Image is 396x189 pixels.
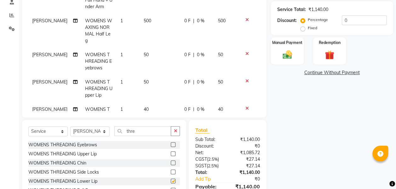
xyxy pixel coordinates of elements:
span: | [193,79,194,85]
span: 50 [144,52,149,57]
label: Manual Payment [272,40,302,46]
span: 0 % [197,18,204,24]
span: 0 F [184,51,190,58]
span: 500 [144,18,151,24]
span: 1 [120,106,123,112]
div: Discount: [277,17,297,24]
div: WOMENS THREADING Eyebrows [28,142,97,148]
span: 0 F [184,79,190,85]
span: 40 [144,106,149,112]
span: 0 F [184,106,190,113]
span: WOMENS THREADING Eyebrows [85,52,112,71]
span: | [193,51,194,58]
span: 2.5% [208,163,217,168]
div: Net: [190,149,227,156]
span: Total [195,127,209,133]
div: ₹0 [227,143,265,149]
div: ( ) [190,156,227,163]
span: 1 [120,79,123,85]
div: WOMENS THREADING Upper Lip [28,151,97,157]
div: Total: [190,169,227,176]
span: 1 [120,52,123,57]
label: Fixed [308,25,317,31]
a: Continue Without Payment [272,69,392,76]
img: _gift.svg [322,49,337,61]
span: 500 [218,18,226,24]
span: 0 % [197,79,204,85]
div: ( ) [190,163,227,169]
div: ₹1,140.00 [227,136,265,143]
span: [PERSON_NAME] [32,18,67,24]
div: WOMENS THREADING Side Locks [28,169,99,175]
span: CGST [195,156,207,162]
span: WOMENS WAXING NORMAL Half Leg [85,18,112,43]
span: WOMENS THREADING Lower Lip [85,106,112,125]
span: 40 [218,106,223,112]
span: 1 [120,18,123,24]
span: 0 F [184,18,190,24]
div: WOMENS THREADING Lower Lip [28,178,97,185]
div: ₹1,085.72 [227,149,265,156]
span: [PERSON_NAME] [32,52,67,57]
input: Search or Scan [114,126,171,136]
span: 50 [144,79,149,85]
div: ₹1,140.00 [227,169,265,176]
span: | [193,106,194,113]
img: _cash.svg [280,49,295,60]
div: Sub Total: [190,136,227,143]
div: ₹27.14 [227,163,265,169]
label: Redemption [319,40,341,46]
span: | [193,18,194,24]
div: Discount: [190,143,227,149]
span: 50 [218,79,223,85]
div: ₹0 [234,176,265,182]
span: 50 [218,52,223,57]
span: SGST [195,163,206,169]
span: 2.5% [208,157,217,162]
div: WOMENS THREADING Chin [28,160,86,166]
label: Percentage [308,17,328,23]
span: [PERSON_NAME] [32,106,67,112]
span: 0 % [197,51,204,58]
span: 0 % [197,106,204,113]
div: ₹27.14 [227,156,265,163]
span: [PERSON_NAME] [32,79,67,85]
div: ₹1,140.00 [308,6,328,13]
span: WOMENS THREADING Upper Lip [85,79,112,98]
div: Service Total: [277,6,306,13]
a: Add Tip [190,176,233,182]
